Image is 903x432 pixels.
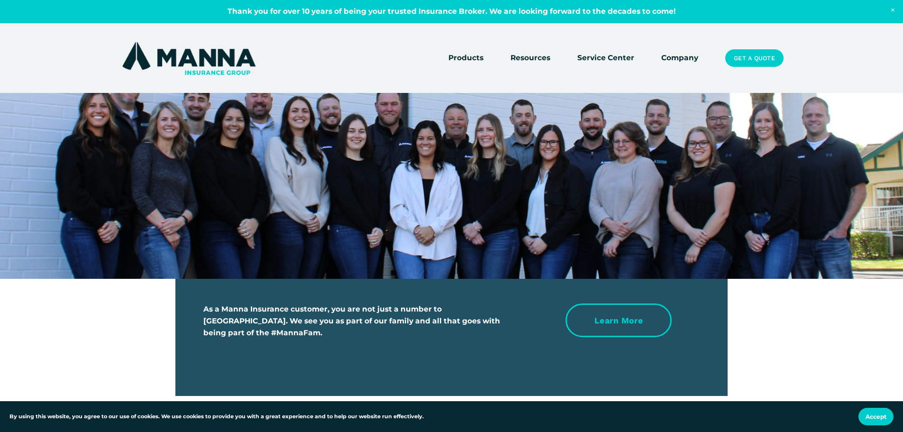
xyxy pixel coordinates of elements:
a: Learn more [566,303,672,337]
span: Accept [866,413,886,420]
a: folder dropdown [448,52,483,65]
img: Manna Insurance Group [120,40,258,77]
span: As a Manna Insurance customer, you are not just a number to [GEOGRAPHIC_DATA]. We see you as part... [203,304,502,337]
p: By using this website, you agree to our use of cookies. We use cookies to provide you with a grea... [9,413,424,421]
a: Service Center [577,52,634,65]
a: folder dropdown [511,52,550,65]
span: Resources [511,52,550,64]
span: Products [448,52,483,64]
a: Get a Quote [725,49,783,67]
a: Company [661,52,698,65]
button: Accept [858,408,894,425]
